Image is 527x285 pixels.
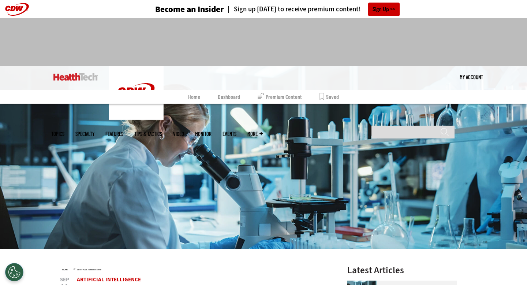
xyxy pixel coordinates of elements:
[218,90,240,104] a: Dashboard
[53,73,98,81] img: Home
[75,131,94,137] span: Specialty
[128,5,224,14] a: Become an Insider
[460,66,483,88] div: User menu
[51,131,64,137] span: Topics
[188,90,200,104] a: Home
[59,277,70,282] span: Sep
[195,131,212,137] a: MonITor
[109,114,164,122] a: CDW
[368,3,400,16] a: Sign Up
[319,90,339,104] a: Saved
[105,131,123,137] a: Features
[223,131,236,137] a: Events
[347,266,457,275] h3: Latest Articles
[62,268,68,271] a: Home
[62,266,328,271] div: »
[5,263,23,281] div: Cookies Settings
[155,5,224,14] h3: Become an Insider
[173,131,184,137] a: Video
[247,131,263,137] span: More
[77,276,141,283] a: Artificial Intelligence
[109,66,164,120] img: Home
[258,90,302,104] a: Premium Content
[77,268,101,271] a: Artificial Intelligence
[5,263,23,281] button: Open Preferences
[130,26,397,59] iframe: advertisement
[224,6,361,13] a: Sign up [DATE] to receive premium content!
[460,66,483,88] a: My Account
[134,131,162,137] a: Tips & Tactics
